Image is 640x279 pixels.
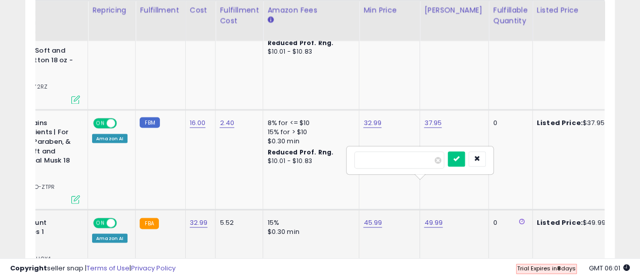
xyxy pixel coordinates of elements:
[267,218,351,227] div: 15%
[363,5,415,16] div: Min Price
[92,134,127,143] div: Amazon AI
[493,118,524,127] div: 0
[267,16,273,25] small: Amazon Fees.
[493,218,524,227] div: 0
[190,5,211,16] div: Cost
[537,217,583,227] b: Listed Price:
[94,118,107,127] span: ON
[557,264,561,272] b: 8
[190,117,206,128] a: 16.00
[115,218,132,227] span: OFF
[267,147,333,156] b: Reduced Prof. Rng.
[220,218,255,227] div: 5.52
[10,263,47,273] strong: Copyright
[424,117,442,128] a: 37.95
[537,5,624,16] div: Listed Price
[267,48,351,56] div: $10.01 - $10.83
[267,5,355,16] div: Amazon Fees
[190,217,208,227] a: 32.99
[220,5,259,26] div: Fulfillment Cost
[140,117,159,128] small: FBM
[363,217,382,227] a: 45.99
[220,117,234,128] a: 2.40
[537,117,583,127] b: Listed Price:
[537,218,621,227] div: $49.99
[10,264,176,273] div: seller snap | |
[140,5,181,16] div: Fulfillment
[424,5,484,16] div: [PERSON_NAME]
[267,156,351,165] div: $10.01 - $10.83
[589,263,630,273] span: 2025-09-13 06:01 GMT
[94,218,107,227] span: ON
[92,233,127,243] div: Amazon AI
[363,117,381,128] a: 32.99
[424,217,443,227] a: 49.99
[140,218,158,229] small: FBA
[131,263,176,273] a: Privacy Policy
[115,118,132,127] span: OFF
[517,264,576,272] span: Trial Expires in days
[267,118,351,127] div: 8% for <= $10
[267,127,351,136] div: 15% for > $10
[267,227,351,236] div: $0.30 min
[87,263,130,273] a: Terms of Use
[537,118,621,127] div: $37.95
[92,5,131,16] div: Repricing
[267,136,351,145] div: $0.30 min
[493,5,528,26] div: Fulfillable Quantity
[267,38,333,47] b: Reduced Prof. Rng.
